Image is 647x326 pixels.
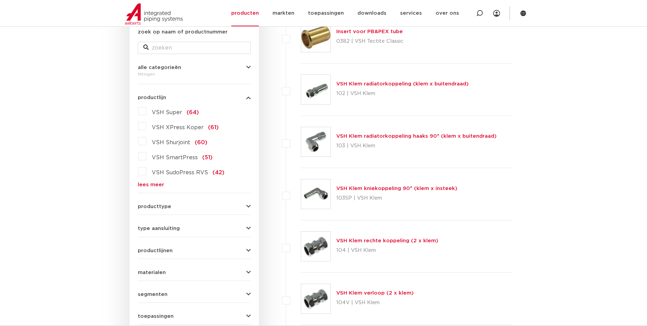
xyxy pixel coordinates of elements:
[138,204,251,209] button: producttype
[138,292,251,297] button: segmenten
[138,226,251,231] button: type aansluiting
[152,125,204,130] span: VSH XPress Koper
[138,226,180,231] span: type aansluiting
[187,110,199,115] span: (64)
[138,65,251,70] button: alle categorieën
[301,232,330,261] img: Thumbnail for VSH Klem rechte koppeling (2 x klem)
[138,182,251,187] a: lees meer
[336,140,497,151] p: 103 | VSH Klem
[138,95,251,100] button: productlijn
[138,270,251,275] button: materialen
[138,248,173,253] span: productlijnen
[208,125,219,130] span: (61)
[212,170,224,175] span: (42)
[336,29,403,34] a: Insert voor PB&PEX tube
[336,238,438,243] a: VSH Klem rechte koppeling (2 x klem)
[152,140,190,145] span: VSH Shurjoint
[336,36,403,47] p: 0382 | VSH Tectite Classic
[138,70,251,78] div: fittingen
[152,170,208,175] span: VSH SudoPress RVS
[336,186,457,191] a: VSH Klem kniekoppeling 90° (klem x insteek)
[301,127,330,157] img: Thumbnail for VSH Klem radiatorkoppeling haaks 90° (klem x buitendraad)
[336,245,438,256] p: 104 | VSH Klem
[336,88,469,99] p: 102 | VSH Klem
[138,42,251,54] input: zoeken
[138,204,171,209] span: producttype
[301,75,330,104] img: Thumbnail for VSH Klem radiatorkoppeling (klem x buitendraad)
[336,297,414,308] p: 104V | VSH Klem
[138,314,251,319] button: toepassingen
[301,23,330,52] img: Thumbnail for Insert voor PB&PEX tube
[152,110,182,115] span: VSH Super
[301,179,330,209] img: Thumbnail for VSH Klem kniekoppeling 90° (klem x insteek)
[202,155,212,160] span: (51)
[138,95,166,100] span: productlijn
[336,290,414,296] a: VSH Klem verloop (2 x klem)
[138,292,167,297] span: segmenten
[336,193,457,204] p: 103SP | VSH Klem
[138,314,174,319] span: toepassingen
[138,248,251,253] button: productlijnen
[152,155,198,160] span: VSH SmartPress
[336,81,469,86] a: VSH Klem radiatorkoppeling (klem x buitendraad)
[336,134,497,139] a: VSH Klem radiatorkoppeling haaks 90° (klem x buitendraad)
[138,270,166,275] span: materialen
[301,284,330,313] img: Thumbnail for VSH Klem verloop (2 x klem)
[138,28,227,36] label: zoek op naam of productnummer
[138,65,181,70] span: alle categorieën
[195,140,207,145] span: (60)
